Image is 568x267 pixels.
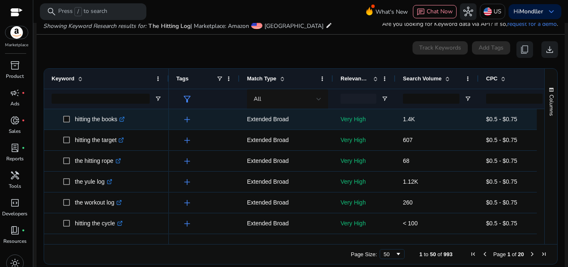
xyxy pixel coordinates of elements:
[486,116,517,122] span: $0.5 - $0.75
[417,8,425,16] span: chat
[403,157,410,164] span: 68
[264,22,324,30] span: [GEOGRAPHIC_DATA]
[22,229,25,232] span: fiber_manual_record
[341,152,388,170] p: Very High
[75,194,122,211] p: the workout log
[486,199,517,206] span: $0.5 - $0.75
[247,215,326,232] p: Extended Broad
[486,157,517,164] span: $0.5 - $0.75
[420,251,422,257] span: 1
[247,152,326,170] p: Extended Broad
[58,7,107,16] p: Press to search
[529,251,536,257] div: Next Page
[424,251,428,257] span: to
[484,7,492,16] img: us.svg
[5,26,28,39] img: amazon.svg
[486,137,517,143] span: $0.5 - $0.75
[5,42,28,48] p: Marketplace
[341,215,388,232] p: Very High
[43,22,146,30] i: Showing Keyword Research results for:
[341,236,388,253] p: Very High
[10,60,20,70] span: inventory_2
[75,111,125,128] p: hitting the books
[22,146,25,150] span: fiber_manual_record
[22,91,25,95] span: fiber_manual_record
[486,220,517,227] span: $0.5 - $0.75
[176,75,188,82] span: Tags
[75,215,123,232] p: hitting the cycle
[384,251,395,257] div: 50
[427,7,453,15] span: Chat Now
[22,119,25,122] span: fiber_manual_record
[403,116,415,122] span: 1.4K
[247,75,277,82] span: Match Type
[512,251,516,257] span: of
[6,72,24,80] p: Product
[75,236,124,253] p: hitting the bricks
[548,95,555,116] span: Columns
[182,219,192,229] span: add
[247,173,326,190] p: Extended Broad
[463,7,473,17] span: hub
[247,111,326,128] p: Extended Broad
[74,7,82,16] span: /
[52,94,150,104] input: Keyword Filter Input
[514,9,543,15] p: Hi
[182,115,192,125] span: add
[482,251,488,257] div: Previous Page
[519,7,543,15] b: Mondller
[247,132,326,149] p: Extended Broad
[403,94,459,104] input: Search Volume Filter Input
[413,5,457,18] button: chatChat Now
[541,251,547,257] div: Last Page
[375,5,408,19] span: What's New
[190,22,249,30] span: | Marketplace: Amazon
[403,75,442,82] span: Search Volume
[182,94,192,104] span: filter_alt
[6,155,24,162] p: Reports
[10,115,20,125] span: donut_small
[182,177,192,187] span: add
[155,95,161,102] button: Open Filter Menu
[486,75,497,82] span: CPC
[546,7,556,17] span: keyboard_arrow_down
[326,20,332,30] mat-icon: edit
[75,152,121,170] p: the hitting rope
[403,137,412,143] span: 607
[247,194,326,211] p: Extended Broad
[444,251,453,257] span: 993
[518,251,524,257] span: 20
[341,75,370,82] span: Relevance Score
[47,7,57,17] span: search
[75,132,124,149] p: hitting the target
[437,251,442,257] span: of
[182,135,192,145] span: add
[486,94,543,104] input: CPC Filter Input
[254,95,261,103] span: All
[403,220,417,227] span: < 100
[464,95,471,102] button: Open Filter Menu
[507,251,510,257] span: 1
[182,156,192,166] span: add
[182,198,192,208] span: add
[52,75,74,82] span: Keyword
[403,178,418,185] span: 1.12K
[494,4,501,19] p: US
[3,237,27,245] p: Resources
[9,182,21,190] p: Tools
[9,127,21,135] p: Sales
[460,3,477,20] button: hub
[341,194,388,211] p: Very High
[247,236,326,253] p: Extended Broad
[10,100,20,107] p: Ads
[10,88,20,98] span: campaign
[381,95,388,102] button: Open Filter Menu
[380,249,405,259] div: Page Size
[541,41,558,58] button: download
[75,173,112,190] p: the yule log
[10,225,20,235] span: book_4
[470,251,477,257] div: First Page
[341,111,388,128] p: Very High
[341,132,388,149] p: Very High
[10,198,20,208] span: code_blocks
